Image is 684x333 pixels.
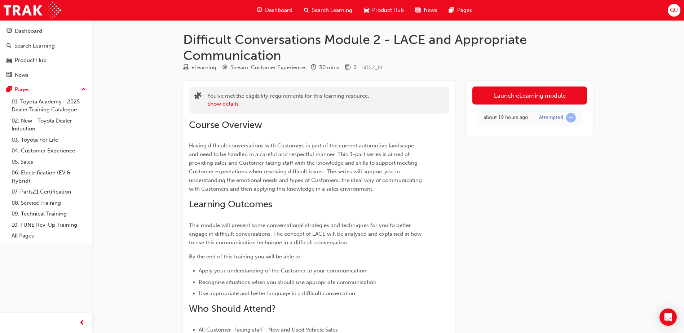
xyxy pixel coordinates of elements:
[424,6,437,14] span: News
[183,65,189,71] span: learningResourceType_ELEARNING-icon
[4,2,61,18] img: Trak
[9,219,89,231] a: 10. TUNE Rev-Up Training
[362,65,383,71] span: Learning resource code
[3,39,89,53] a: Search Learning
[199,327,338,333] span: All Customer -facing staff - New and Used Vehicle Sales
[15,71,28,79] div: News
[668,4,680,17] button: GU
[189,199,272,210] span: Learning Outcomes
[9,167,89,186] a: 06. Electrification (EV & Hybrid)
[9,115,89,134] a: 02. New - Toyota Dealer Induction
[449,6,454,15] span: pages-icon
[364,6,369,15] span: car-icon
[189,253,302,260] span: By the end of this training you will be able to:
[3,83,89,96] button: Pages
[222,63,305,72] div: Stream
[311,63,339,72] div: Duration
[9,208,89,219] a: 09. Technical Training
[415,6,421,15] span: news-icon
[311,65,316,71] span: clock-icon
[358,3,410,18] a: car-iconProduct Hub
[319,63,339,72] div: 30 mins
[199,267,366,274] span: Apply your understanding of the Customer to your communication
[298,3,358,18] a: search-iconSearch Learning
[251,3,298,18] a: guage-iconDashboard
[183,32,593,63] h1: Difficult Conversations Module 2 - LACE and Appropriate Communication
[3,23,89,83] button: DashboardSearch LearningProduct HubNews
[472,86,587,105] a: Launch eLearning module
[265,6,292,14] span: Dashboard
[9,156,89,168] a: 05. Sales
[566,113,576,123] span: learningRecordVerb_ATTEMPT-icon
[9,134,89,146] a: 03. Toyota For Life
[9,230,89,241] a: All Pages
[6,43,12,49] span: search-icon
[410,3,443,18] a: news-iconNews
[189,142,423,192] span: Having difficult conversations with Customers is part of the current automotive landscape and nee...
[191,63,216,72] div: eLearning
[659,308,677,326] div: Open Intercom Messenger
[257,6,262,15] span: guage-icon
[484,114,528,122] div: Thu Sep 18 2025 14:26:16 GMT+0800 (Australian Western Standard Time)
[670,6,678,14] span: GU
[79,319,85,328] span: prev-icon
[199,279,376,285] span: Recognise situations when you should use appropriate communication
[345,65,350,71] span: money-icon
[443,3,478,18] a: pages-iconPages
[207,92,369,108] div: You've met the eligibility requirements for this learning resource.
[9,145,89,156] a: 04. Customer Experience
[194,93,202,101] span: puzzle-icon
[9,186,89,197] a: 07. Parts21 Certification
[183,63,216,72] div: Type
[222,65,228,71] span: target-icon
[6,72,12,79] span: news-icon
[372,6,404,14] span: Product Hub
[6,57,12,64] span: car-icon
[15,85,30,94] div: Pages
[15,27,42,35] div: Dashboard
[189,222,423,246] span: This module will present some conversational strategies and techniques for you to better engage i...
[230,63,305,72] div: Stream: Customer Experience
[15,56,47,65] div: Product Hub
[207,100,239,108] button: Show details
[9,197,89,209] a: 08. Service Training
[345,63,357,72] div: Price
[6,28,12,35] span: guage-icon
[3,25,89,38] a: Dashboard
[189,303,276,314] span: Who Should Attend?
[189,119,262,130] span: Course Overview
[312,6,352,14] span: Search Learning
[9,96,89,115] a: 01. Toyota Academy - 2025 Dealer Training Catalogue
[14,42,55,50] div: Search Learning
[199,290,355,297] span: Use appropriate and better language in a difficult conversation
[539,114,563,121] div: Attempted
[81,85,86,94] span: up-icon
[6,86,12,93] span: pages-icon
[3,54,89,67] a: Product Hub
[457,6,472,14] span: Pages
[3,68,89,82] a: News
[304,6,309,15] span: search-icon
[353,63,357,72] div: 0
